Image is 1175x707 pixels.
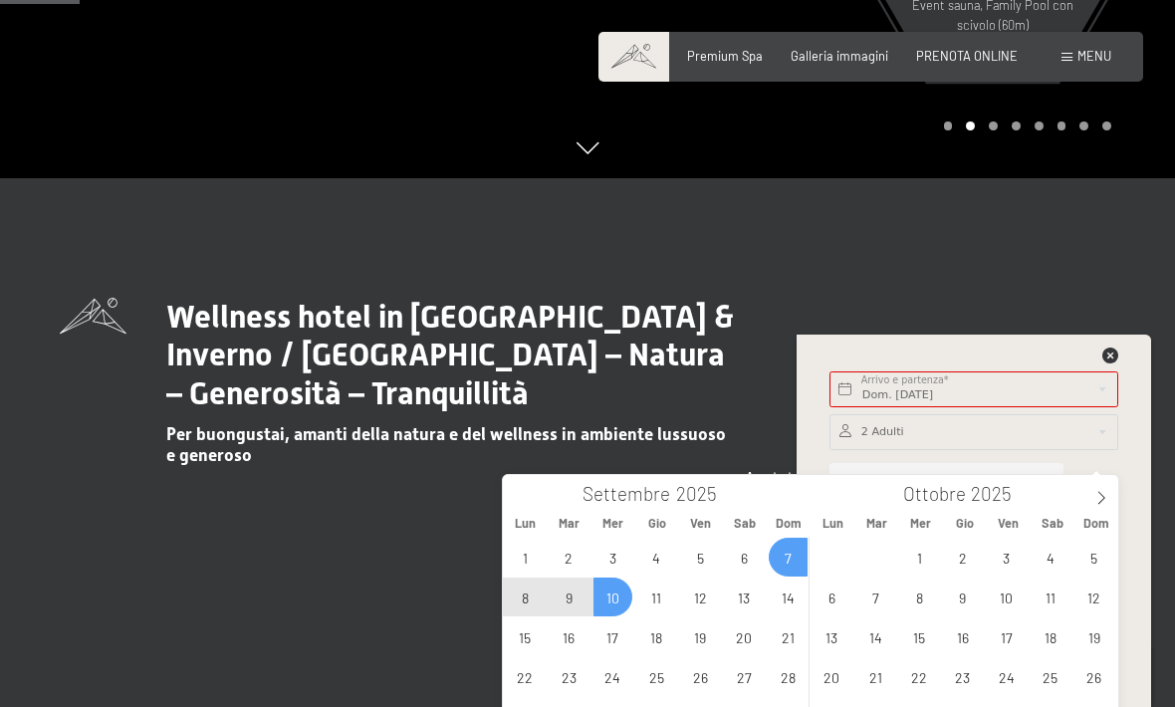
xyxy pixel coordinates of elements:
span: Ottobre 21, 2025 [856,657,895,696]
span: Gio [943,517,987,530]
span: Mar [854,517,898,530]
span: Settembre 5, 2025 [681,538,720,577]
span: Mer [899,517,943,530]
span: Lun [503,517,547,530]
span: Ottobre 5, 2025 [1074,538,1113,577]
p: Primavera - estate - autunno: Oltre 80 malghe e rifugi aperti vi aspettano. Inverno: Tre comprens... [746,466,1115,589]
span: Settembre 8, 2025 [506,578,545,616]
span: Settembre 17, 2025 [593,617,632,656]
a: PRENOTA ONLINE [916,48,1018,64]
span: Dom [767,517,811,530]
span: Settembre 22, 2025 [506,657,545,696]
span: Ottobre 16, 2025 [943,617,982,656]
span: Ottobre 6, 2025 [813,578,851,616]
input: Year [966,482,1032,505]
span: Ottobre 26, 2025 [1074,657,1113,696]
a: Premium Spa [687,48,763,64]
span: Settembre 1, 2025 [506,538,545,577]
span: Settembre 26, 2025 [681,657,720,696]
div: Carousel Page 4 [1012,121,1021,130]
span: Ottobre 2, 2025 [943,538,982,577]
span: Ottobre 24, 2025 [987,657,1026,696]
span: Settembre 2, 2025 [550,538,588,577]
span: Menu [1077,48,1111,64]
span: Settembre 18, 2025 [637,617,676,656]
div: Carousel Page 6 [1057,121,1066,130]
span: Ven [987,517,1031,530]
span: Ottobre 1, 2025 [900,538,939,577]
a: Galleria immagini [791,48,888,64]
span: Ottobre [903,485,966,504]
div: Carousel Page 7 [1079,121,1088,130]
span: Ottobre 18, 2025 [1031,617,1069,656]
span: Settembre [583,485,670,504]
span: Sab [1031,517,1074,530]
span: Settembre 16, 2025 [550,617,588,656]
span: Ottobre 14, 2025 [856,617,895,656]
div: Carousel Pagination [937,121,1111,130]
div: Carousel Page 1 [944,121,953,130]
span: Settembre 6, 2025 [725,538,764,577]
span: Ottobre 25, 2025 [1031,657,1069,696]
input: Year [670,482,736,505]
span: Wellness hotel in [GEOGRAPHIC_DATA] & Inverno / [GEOGRAPHIC_DATA] – Natura – Generosità – Tranqui... [166,298,733,412]
div: Carousel Page 5 [1035,121,1044,130]
span: Ottobre 9, 2025 [943,578,982,616]
span: Settembre 28, 2025 [769,657,808,696]
span: Settembre 23, 2025 [550,657,588,696]
span: Settembre 12, 2025 [681,578,720,616]
span: Ottobre 13, 2025 [813,617,851,656]
span: Ottobre 10, 2025 [987,578,1026,616]
span: Settembre 14, 2025 [769,578,808,616]
span: Per buongustai, amanti della natura e del wellness in ambiente lussuoso e generoso [166,424,726,465]
span: Ven [679,517,723,530]
span: Ottobre 4, 2025 [1031,538,1069,577]
span: Ottobre 12, 2025 [1074,578,1113,616]
span: Mer [591,517,635,530]
strong: Aperto tutto l’anno – ogni stagione un’emozione! [746,468,1017,484]
span: Mar [547,517,590,530]
span: Settembre 13, 2025 [725,578,764,616]
span: Ottobre 7, 2025 [856,578,895,616]
span: Lun [811,517,854,530]
span: Settembre 20, 2025 [725,617,764,656]
span: Settembre 15, 2025 [506,617,545,656]
span: Ottobre 11, 2025 [1031,578,1069,616]
div: Carousel Page 3 [989,121,998,130]
span: Ottobre 20, 2025 [813,657,851,696]
div: Carousel Page 8 [1102,121,1111,130]
span: Settembre 4, 2025 [637,538,676,577]
span: Sab [723,517,767,530]
span: Settembre 9, 2025 [550,578,588,616]
span: Settembre 19, 2025 [681,617,720,656]
span: Gio [635,517,679,530]
span: Settembre 27, 2025 [725,657,764,696]
span: Settembre 21, 2025 [769,617,808,656]
span: Settembre 25, 2025 [637,657,676,696]
span: Ottobre 15, 2025 [900,617,939,656]
span: Settembre 3, 2025 [593,538,632,577]
span: Ottobre 23, 2025 [943,657,982,696]
span: Ottobre 17, 2025 [987,617,1026,656]
span: Ottobre 3, 2025 [987,538,1026,577]
span: Ottobre 22, 2025 [900,657,939,696]
span: Settembre 11, 2025 [637,578,676,616]
span: Dom [1074,517,1118,530]
span: Settembre 10, 2025 [593,578,632,616]
span: Ottobre 19, 2025 [1074,617,1113,656]
span: Ottobre 8, 2025 [900,578,939,616]
div: Carousel Page 2 (Current Slide) [966,121,975,130]
span: Settembre 24, 2025 [593,657,632,696]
